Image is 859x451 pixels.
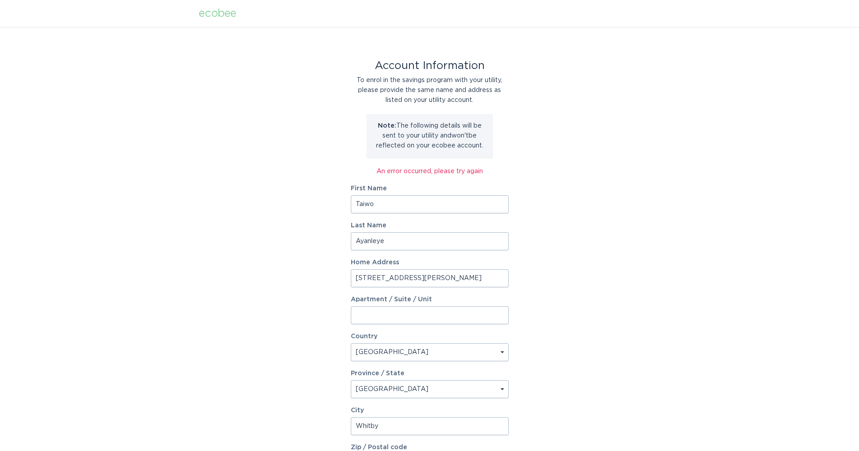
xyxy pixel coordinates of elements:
div: To enrol in the savings program with your utility, please provide the same name and address as li... [351,75,509,105]
label: Home Address [351,259,509,266]
label: Province / State [351,370,404,377]
p: The following details will be sent to your utility and won't be reflected on your ecobee account. [373,121,486,151]
div: An error occurred, please try again [351,166,509,176]
strong: Note: [378,123,396,129]
div: ecobee [199,9,236,18]
label: First Name [351,185,509,192]
label: Country [351,333,377,340]
div: Account Information [351,61,509,71]
label: Last Name [351,222,509,229]
label: City [351,407,509,414]
label: Apartment / Suite / Unit [351,296,509,303]
label: Zip / Postal code [351,444,509,451]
